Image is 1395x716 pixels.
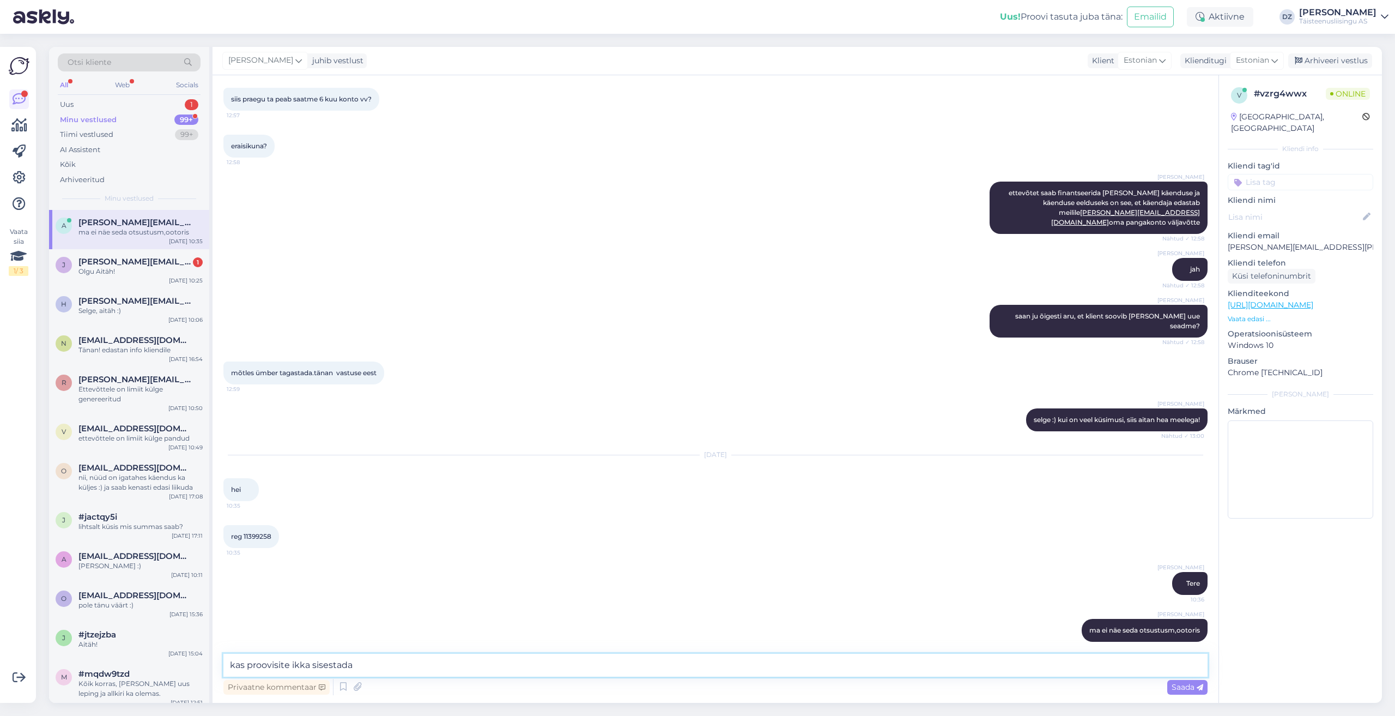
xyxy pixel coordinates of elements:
[62,555,66,563] span: a
[62,516,65,524] span: j
[1299,8,1388,26] a: [PERSON_NAME]Täisteenusliisingu AS
[78,375,192,384] span: robert.afontsikov@tele2.com
[78,267,203,276] div: Olgu Aitäh!
[1163,595,1204,604] span: 10:36
[1088,55,1114,67] div: Klient
[1157,610,1204,618] span: [PERSON_NAME]
[78,630,116,640] span: #jtzejzba
[174,78,201,92] div: Socials
[61,339,66,347] span: n
[9,266,28,276] div: 1 / 3
[1228,288,1373,299] p: Klienditeekond
[61,673,67,681] span: m
[78,257,192,267] span: julia.vares@tele2.com
[1228,300,1313,310] a: [URL][DOMAIN_NAME]
[171,699,203,707] div: [DATE] 12:51
[1279,9,1295,25] div: DZ
[62,378,66,387] span: r
[62,261,65,269] span: j
[58,78,70,92] div: All
[169,492,203,501] div: [DATE] 17:08
[78,522,203,532] div: lihtsalt küsis mis summas saab?
[62,221,66,230] span: a
[1228,269,1315,284] div: Küsi telefoninumbrit
[60,129,113,140] div: Tiimi vestlused
[61,594,66,603] span: o
[1157,249,1204,257] span: [PERSON_NAME]
[78,561,203,571] div: [PERSON_NAME] :)
[1228,367,1373,378] p: Chrome [TECHNICAL_ID]
[78,591,192,600] span: oksana.vappe@tele2.com
[193,257,203,267] div: 1
[185,99,198,110] div: 1
[1034,416,1200,424] span: selge :) kui on veel küsimusi, siis aitan hea meelega!
[231,485,241,494] span: hei
[62,428,66,436] span: v
[308,55,363,67] div: juhib vestlust
[78,384,203,404] div: Ettevõttele on limiit külge genereeritud
[168,404,203,412] div: [DATE] 10:50
[1157,173,1204,181] span: [PERSON_NAME]
[78,335,192,345] span: natalia.katsalukha@tele2.com
[78,512,117,522] span: #jactqy5i
[78,679,203,699] div: Kõik korras, [PERSON_NAME] uus leping ja allkiri ka olemas.
[68,57,111,68] span: Otsi kliente
[60,175,105,185] div: Arhiveeritud
[1162,281,1204,290] span: Nähtud ✓ 12:58
[1162,234,1204,243] span: Nähtud ✓ 12:58
[78,306,203,316] div: Selge, aitäh :)
[175,129,198,140] div: 99+
[1326,88,1370,100] span: Online
[105,194,154,203] span: Minu vestlused
[231,532,271,540] span: reg 11399258
[78,218,192,227] span: anna.morozova@tele2.com
[60,99,74,110] div: Uus
[1299,17,1376,26] div: Täisteenusliisingu AS
[1089,626,1200,634] span: ma ei näe seda otsustusm,ootoris
[1157,296,1204,304] span: [PERSON_NAME]
[1051,208,1200,226] a: [PERSON_NAME][EMAIL_ADDRESS][DOMAIN_NAME]
[1228,211,1361,223] input: Lisa nimi
[78,345,203,355] div: Tänan! edastan info kliendile
[60,159,76,170] div: Kõik
[60,145,100,155] div: AI Assistent
[1015,312,1202,330] span: saan ju õigesti aru, et klient soovib [PERSON_NAME] uue seadme?
[231,142,267,150] span: eraisikuna?
[1228,160,1373,172] p: Kliendi tag'id
[1161,432,1204,440] span: Nähtud ✓ 13:00
[78,640,203,649] div: Aitäh!
[1254,87,1326,100] div: # vzrg4wwx
[171,571,203,579] div: [DATE] 10:11
[231,369,377,377] span: mõtles ümber tagastada.tänan vastuse eest
[1000,11,1021,22] b: Uus!
[78,669,130,679] span: #mqdw9tzd
[61,300,66,308] span: h
[1157,563,1204,571] span: [PERSON_NAME]
[1157,400,1204,408] span: [PERSON_NAME]
[227,158,268,166] span: 12:58
[1124,55,1157,67] span: Estonian
[169,355,203,363] div: [DATE] 16:54
[113,78,132,92] div: Web
[1228,257,1373,269] p: Kliendi telefon
[1187,7,1253,27] div: Aktiivne
[1190,265,1200,273] span: jah
[1237,91,1241,99] span: v
[1000,10,1123,23] div: Proovi tasuta juba täna:
[9,56,29,76] img: Askly Logo
[223,680,330,695] div: Privaatne kommentaar
[1228,356,1373,367] p: Brauser
[1231,111,1362,134] div: [GEOGRAPHIC_DATA], [GEOGRAPHIC_DATA]
[228,55,293,67] span: [PERSON_NAME]
[1228,242,1373,253] p: [PERSON_NAME][EMAIL_ADDRESS][PERSON_NAME][DOMAIN_NAME]
[169,276,203,285] div: [DATE] 10:25
[1228,144,1373,154] div: Kliendi info
[1228,406,1373,417] p: Märkmed
[78,473,203,492] div: nii, nüüd on igatahes käendus ka küljes :) ja saab kenasti edasi liikuda
[168,443,203,452] div: [DATE] 10:49
[1228,328,1373,340] p: Operatsioonisüsteem
[78,227,203,237] div: ma ei näe seda otsustusm,ootoris
[78,296,192,306] span: helen.hiiob@tele2.com
[1288,53,1372,68] div: Arhiveeri vestlus
[1009,189,1202,226] span: ettevõtet saab finantseerida [PERSON_NAME] käenduse ja käenduse eelduseks on see, et käendaja eda...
